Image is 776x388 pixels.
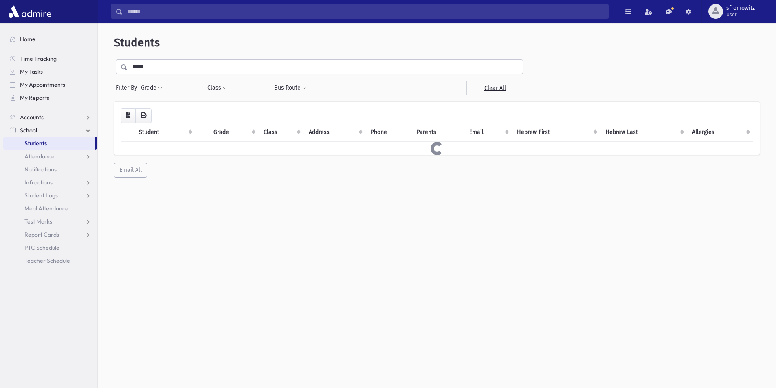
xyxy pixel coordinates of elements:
button: Grade [141,81,163,95]
a: My Reports [3,91,97,104]
th: Hebrew Last [600,123,688,142]
span: Infractions [24,179,53,186]
span: PTC Schedule [24,244,59,251]
a: Infractions [3,176,97,189]
th: Allergies [687,123,753,142]
a: Notifications [3,163,97,176]
span: My Reports [20,94,49,101]
a: Time Tracking [3,52,97,65]
span: Filter By [116,83,141,92]
a: Teacher Schedule [3,254,97,267]
th: Hebrew First [512,123,600,142]
span: Meal Attendance [24,205,68,212]
span: Teacher Schedule [24,257,70,264]
button: Email All [114,163,147,178]
a: Report Cards [3,228,97,241]
span: Notifications [24,166,57,173]
th: Class [259,123,304,142]
a: My Tasks [3,65,97,78]
span: Students [114,36,160,49]
a: Students [3,137,95,150]
a: Student Logs [3,189,97,202]
span: School [20,127,37,134]
span: My Tasks [20,68,43,75]
a: Meal Attendance [3,202,97,215]
th: Grade [209,123,258,142]
span: Time Tracking [20,55,57,62]
th: Address [304,123,366,142]
a: Test Marks [3,215,97,228]
a: Accounts [3,111,97,124]
button: Print [135,108,152,123]
img: AdmirePro [7,3,53,20]
th: Phone [366,123,412,142]
span: sfromowitz [726,5,755,11]
span: Student Logs [24,192,58,199]
a: PTC Schedule [3,241,97,254]
span: Accounts [20,114,44,121]
span: My Appointments [20,81,65,88]
span: Home [20,35,35,43]
th: Email [464,123,512,142]
th: Parents [412,123,464,142]
a: School [3,124,97,137]
a: Attendance [3,150,97,163]
span: Report Cards [24,231,59,238]
span: Test Marks [24,218,52,225]
button: Bus Route [274,81,307,95]
a: Clear All [466,81,523,95]
a: Home [3,33,97,46]
a: My Appointments [3,78,97,91]
button: Class [207,81,227,95]
span: Students [24,140,47,147]
button: CSV [121,108,136,123]
th: Student [134,123,196,142]
span: User [726,11,755,18]
input: Search [123,4,608,19]
span: Attendance [24,153,55,160]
